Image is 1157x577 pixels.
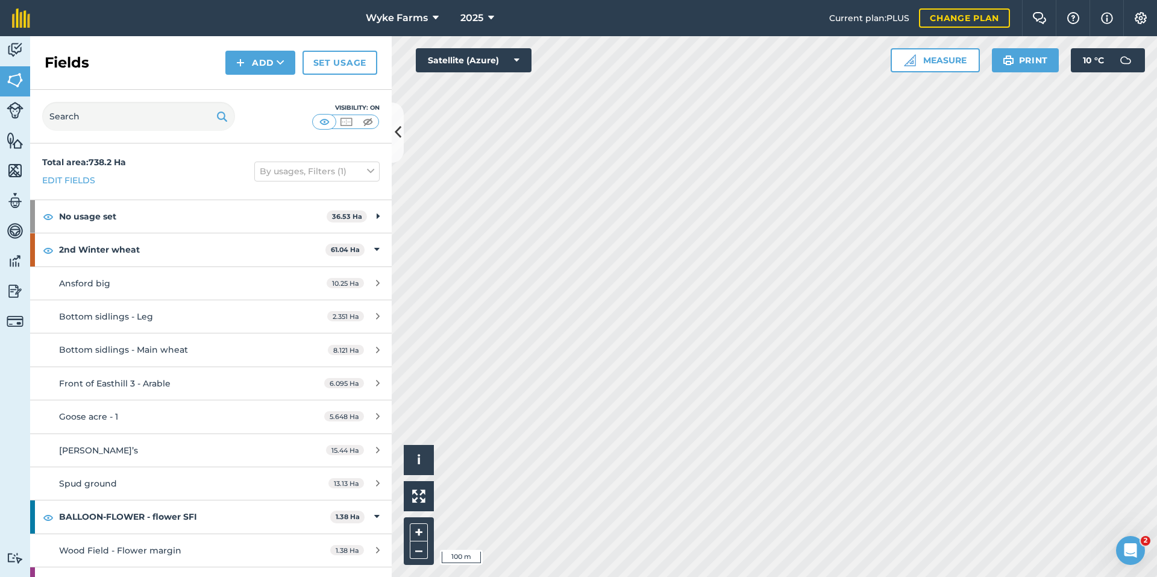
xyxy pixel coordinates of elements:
button: + [410,523,428,541]
span: 10 ° C [1083,48,1104,72]
img: svg+xml;base64,PD94bWwgdmVyc2lvbj0iMS4wIiBlbmNvZGluZz0idXRmLTgiPz4KPCEtLSBHZW5lcmF0b3I6IEFkb2JlIE... [1114,48,1138,72]
div: BALLOON-FLOWER - flower SFI1.38 Ha [30,500,392,533]
img: svg+xml;base64,PHN2ZyB4bWxucz0iaHR0cDovL3d3dy53My5vcmcvMjAwMC9zdmciIHdpZHRoPSIxOSIgaGVpZ2h0PSIyNC... [216,109,228,124]
button: Satellite (Azure) [416,48,531,72]
strong: 61.04 Ha [331,245,360,254]
a: Bottom sidlings - Leg2.351 Ha [30,300,392,333]
input: Search [42,102,235,131]
img: svg+xml;base64,PHN2ZyB4bWxucz0iaHR0cDovL3d3dy53My5vcmcvMjAwMC9zdmciIHdpZHRoPSI1MCIgaGVpZ2h0PSI0MC... [317,116,332,128]
span: Wyke Farms [366,11,428,25]
div: No usage set36.53 Ha [30,200,392,233]
a: Set usage [303,51,377,75]
span: 8.121 Ha [328,345,364,355]
img: fieldmargin Logo [12,8,30,28]
button: – [410,541,428,559]
div: Visibility: On [312,103,380,113]
a: Wood Field - Flower margin1.38 Ha [30,534,392,567]
span: 2 [1141,536,1150,546]
img: svg+xml;base64,PHN2ZyB4bWxucz0iaHR0cDovL3d3dy53My5vcmcvMjAwMC9zdmciIHdpZHRoPSIxOCIgaGVpZ2h0PSIyNC... [43,510,54,525]
img: A question mark icon [1066,12,1080,24]
span: Front of Easthill 3 - Arable [59,378,171,389]
img: svg+xml;base64,PHN2ZyB4bWxucz0iaHR0cDovL3d3dy53My5vcmcvMjAwMC9zdmciIHdpZHRoPSIxNCIgaGVpZ2h0PSIyNC... [236,55,245,70]
img: svg+xml;base64,PHN2ZyB4bWxucz0iaHR0cDovL3d3dy53My5vcmcvMjAwMC9zdmciIHdpZHRoPSIxNyIgaGVpZ2h0PSIxNy... [1101,11,1113,25]
img: svg+xml;base64,PHN2ZyB4bWxucz0iaHR0cDovL3d3dy53My5vcmcvMjAwMC9zdmciIHdpZHRoPSI1MCIgaGVpZ2h0PSI0MC... [360,116,375,128]
img: svg+xml;base64,PD94bWwgdmVyc2lvbj0iMS4wIiBlbmNvZGluZz0idXRmLTgiPz4KPCEtLSBHZW5lcmF0b3I6IEFkb2JlIE... [7,222,24,240]
img: svg+xml;base64,PHN2ZyB4bWxucz0iaHR0cDovL3d3dy53My5vcmcvMjAwMC9zdmciIHdpZHRoPSIxOCIgaGVpZ2h0PSIyNC... [43,209,54,224]
strong: BALLOON-FLOWER - flower SFI [59,500,330,533]
img: svg+xml;base64,PD94bWwgdmVyc2lvbj0iMS4wIiBlbmNvZGluZz0idXRmLTgiPz4KPCEtLSBHZW5lcmF0b3I6IEFkb2JlIE... [7,192,24,210]
span: 6.095 Ha [324,378,364,388]
span: Wood Field - Flower margin [59,545,181,556]
a: [PERSON_NAME]’s15.44 Ha [30,434,392,467]
img: Ruler icon [904,54,916,66]
button: Print [992,48,1059,72]
strong: No usage set [59,200,327,233]
img: svg+xml;base64,PHN2ZyB4bWxucz0iaHR0cDovL3d3dy53My5vcmcvMjAwMC9zdmciIHdpZHRoPSIxOSIgaGVpZ2h0PSIyNC... [1003,53,1014,68]
span: Current plan : PLUS [829,11,909,25]
a: Change plan [919,8,1010,28]
a: Edit fields [42,174,95,187]
span: 2025 [460,11,483,25]
span: 5.648 Ha [324,411,364,421]
img: svg+xml;base64,PHN2ZyB4bWxucz0iaHR0cDovL3d3dy53My5vcmcvMjAwMC9zdmciIHdpZHRoPSI1NiIgaGVpZ2h0PSI2MC... [7,131,24,150]
strong: 2nd Winter wheat [59,233,325,266]
a: Spud ground13.13 Ha [30,467,392,500]
strong: 1.38 Ha [336,512,360,521]
span: 10.25 Ha [327,278,364,288]
strong: Total area : 738.2 Ha [42,157,126,168]
img: svg+xml;base64,PD94bWwgdmVyc2lvbj0iMS4wIiBlbmNvZGluZz0idXRmLTgiPz4KPCEtLSBHZW5lcmF0b3I6IEFkb2JlIE... [7,282,24,300]
button: 10 °C [1071,48,1145,72]
span: Bottom sidlings - Main wheat [59,344,188,355]
img: svg+xml;base64,PD94bWwgdmVyc2lvbj0iMS4wIiBlbmNvZGluZz0idXRmLTgiPz4KPCEtLSBHZW5lcmF0b3I6IEFkb2JlIE... [7,41,24,59]
span: Spud ground [59,478,117,489]
span: 1.38 Ha [330,545,364,555]
span: 15.44 Ha [326,445,364,455]
img: svg+xml;base64,PHN2ZyB4bWxucz0iaHR0cDovL3d3dy53My5vcmcvMjAwMC9zdmciIHdpZHRoPSI1NiIgaGVpZ2h0PSI2MC... [7,71,24,89]
button: Measure [891,48,980,72]
img: Four arrows, one pointing top left, one top right, one bottom right and the last bottom left [412,490,425,503]
strong: 36.53 Ha [332,212,362,221]
button: Add [225,51,295,75]
img: svg+xml;base64,PD94bWwgdmVyc2lvbj0iMS4wIiBlbmNvZGluZz0idXRmLTgiPz4KPCEtLSBHZW5lcmF0b3I6IEFkb2JlIE... [7,313,24,330]
a: Front of Easthill 3 - Arable6.095 Ha [30,367,392,400]
img: svg+xml;base64,PHN2ZyB4bWxucz0iaHR0cDovL3d3dy53My5vcmcvMjAwMC9zdmciIHdpZHRoPSIxOCIgaGVpZ2h0PSIyNC... [43,243,54,257]
span: Goose acre - 1 [59,411,118,422]
button: By usages, Filters (1) [254,162,380,181]
a: Goose acre - 15.648 Ha [30,400,392,433]
span: i [417,452,421,467]
span: Bottom sidlings - Leg [59,311,153,322]
img: A cog icon [1133,12,1148,24]
img: svg+xml;base64,PD94bWwgdmVyc2lvbj0iMS4wIiBlbmNvZGluZz0idXRmLTgiPz4KPCEtLSBHZW5lcmF0b3I6IEFkb2JlIE... [7,102,24,119]
img: Two speech bubbles overlapping with the left bubble in the forefront [1032,12,1047,24]
a: Bottom sidlings - Main wheat8.121 Ha [30,333,392,366]
button: i [404,445,434,475]
span: Ansford big [59,278,110,289]
span: [PERSON_NAME]’s [59,445,138,456]
iframe: Intercom live chat [1116,536,1145,565]
img: svg+xml;base64,PHN2ZyB4bWxucz0iaHR0cDovL3d3dy53My5vcmcvMjAwMC9zdmciIHdpZHRoPSI1NiIgaGVpZ2h0PSI2MC... [7,162,24,180]
span: 13.13 Ha [328,478,364,488]
img: svg+xml;base64,PHN2ZyB4bWxucz0iaHR0cDovL3d3dy53My5vcmcvMjAwMC9zdmciIHdpZHRoPSI1MCIgaGVpZ2h0PSI0MC... [339,116,354,128]
a: Ansford big10.25 Ha [30,267,392,300]
h2: Fields [45,53,89,72]
div: 2nd Winter wheat61.04 Ha [30,233,392,266]
span: 2.351 Ha [327,311,364,321]
img: svg+xml;base64,PD94bWwgdmVyc2lvbj0iMS4wIiBlbmNvZGluZz0idXRmLTgiPz4KPCEtLSBHZW5lcmF0b3I6IEFkb2JlIE... [7,552,24,564]
img: svg+xml;base64,PD94bWwgdmVyc2lvbj0iMS4wIiBlbmNvZGluZz0idXRmLTgiPz4KPCEtLSBHZW5lcmF0b3I6IEFkb2JlIE... [7,252,24,270]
